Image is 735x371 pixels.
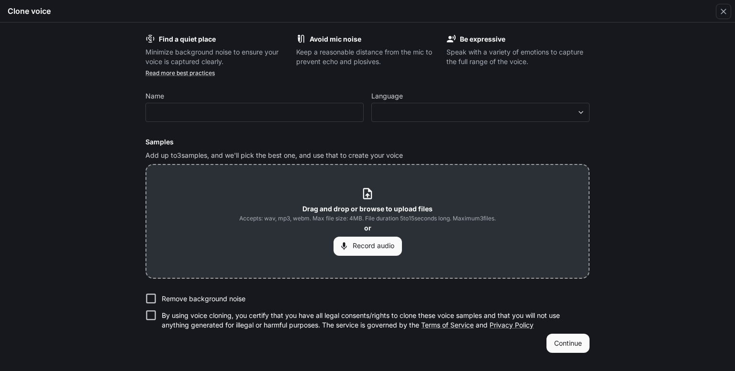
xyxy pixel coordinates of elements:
[159,35,216,43] b: Find a quiet place
[310,35,361,43] b: Avoid mic noise
[421,321,474,329] a: Terms of Service
[145,69,215,76] a: Read more best practices
[446,47,590,66] p: Speak with a variety of emotions to capture the full range of the voice.
[145,151,590,160] p: Add up to 3 samples, and we'll pick the best one, and use that to create your voice
[162,311,582,330] p: By using voice cloning, you certify that you have all legal consents/rights to clone these voice ...
[302,205,433,213] b: Drag and drop or browse to upload files
[162,294,245,304] p: Remove background noise
[145,47,289,66] p: Minimize background noise to ensure your voice is captured clearly.
[546,334,590,353] button: Continue
[8,6,51,16] h5: Clone voice
[372,108,589,117] div: ​
[334,237,402,256] button: Record audio
[460,35,505,43] b: Be expressive
[490,321,534,329] a: Privacy Policy
[364,224,371,232] b: or
[296,47,439,66] p: Keep a reasonable distance from the mic to prevent echo and plosives.
[371,93,403,99] p: Language
[145,137,590,147] h6: Samples
[239,214,496,223] span: Accepts: wav, mp3, webm. Max file size: 4MB. File duration 5 to 15 seconds long. Maximum 3 files.
[145,93,164,99] p: Name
